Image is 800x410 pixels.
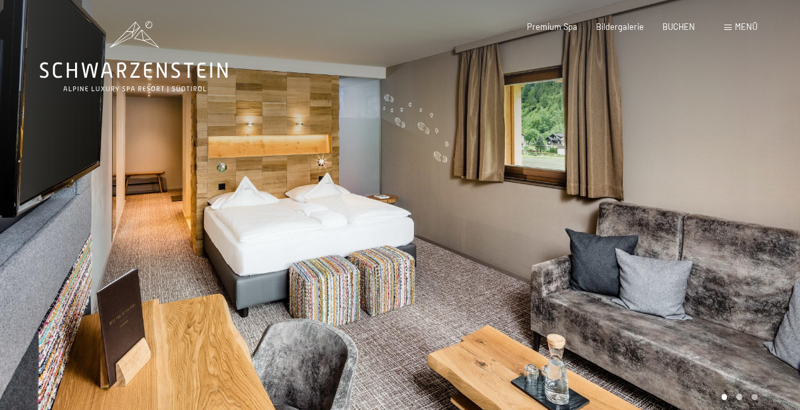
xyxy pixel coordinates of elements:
[662,21,695,32] a: BUCHEN
[735,21,757,32] span: Menü
[527,21,577,32] a: Premium Spa
[596,21,644,32] a: Bildergalerie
